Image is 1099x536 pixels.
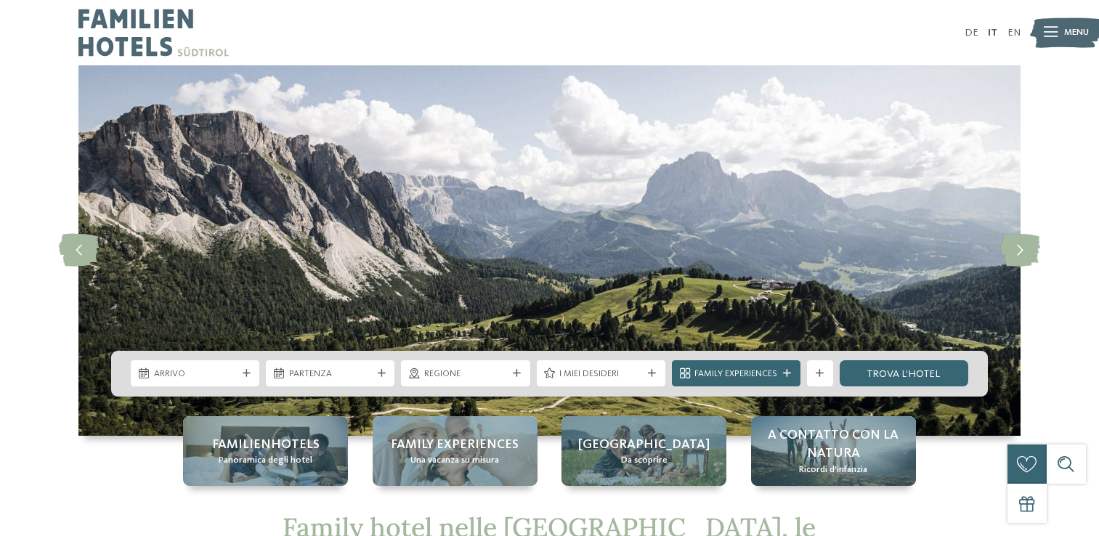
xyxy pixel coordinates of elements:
span: Partenza [289,368,372,381]
a: trova l’hotel [840,360,968,386]
span: Family Experiences [694,368,777,381]
span: Ricordi d’infanzia [799,463,867,476]
span: A contatto con la natura [764,426,903,463]
span: Menu [1064,26,1089,39]
span: Da scoprire [621,454,668,467]
span: I miei desideri [559,368,642,381]
a: Family hotel nelle Dolomiti: una vacanza nel regno dei Monti Pallidi [GEOGRAPHIC_DATA] Da scoprire [561,416,726,486]
span: Familienhotels [212,436,320,454]
a: Family hotel nelle Dolomiti: una vacanza nel regno dei Monti Pallidi Family experiences Una vacan... [373,416,538,486]
img: Family hotel nelle Dolomiti: una vacanza nel regno dei Monti Pallidi [78,65,1021,436]
a: Family hotel nelle Dolomiti: una vacanza nel regno dei Monti Pallidi A contatto con la natura Ric... [751,416,916,486]
span: Regione [424,368,507,381]
a: Family hotel nelle Dolomiti: una vacanza nel regno dei Monti Pallidi Familienhotels Panoramica de... [183,416,348,486]
a: DE [965,28,978,38]
a: IT [988,28,997,38]
span: Panoramica degli hotel [219,454,312,467]
a: EN [1007,28,1021,38]
span: Arrivo [154,368,237,381]
span: [GEOGRAPHIC_DATA] [578,436,710,454]
span: Family experiences [391,436,519,454]
span: Una vacanza su misura [410,454,499,467]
